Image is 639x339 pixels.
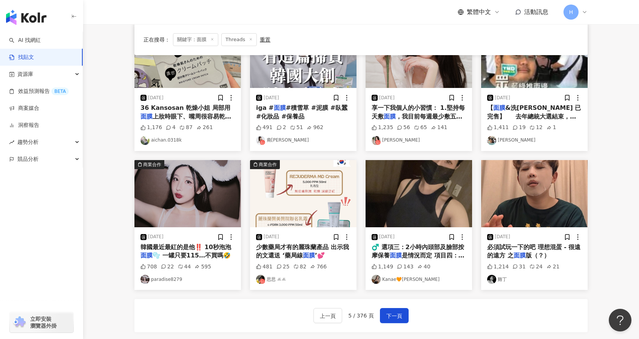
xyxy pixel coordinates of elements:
span: rise [9,140,14,145]
mark: 面膜 [390,252,402,259]
span: #積雪草 #泥膜 #臥蠶 #化妝品 #保養品 [256,104,347,120]
div: 21 [546,263,560,271]
mark: 面膜 [303,252,315,259]
span: 活動訊息 [524,8,548,15]
div: [DATE] [495,95,510,101]
button: 下一頁 [380,308,409,323]
img: KOL Avatar [256,275,265,284]
div: [DATE] [264,234,279,240]
span: 【 [487,104,493,111]
a: KOL AvatarKanae🧡[PERSON_NAME] [372,275,466,284]
div: 1 [546,124,556,131]
div: 44 [178,263,191,271]
span: 必須試玩一下的吧 理想混蛋 - 很遠的遠方 之 [487,243,580,259]
span: 上一頁 [320,311,336,321]
div: 2 [276,124,286,131]
div: [DATE] [495,234,510,240]
div: 12 [529,124,543,131]
img: KOL Avatar [140,275,150,284]
span: 立即安裝 瀏覽器外掛 [30,316,57,329]
span: H [569,8,573,16]
div: 1,235 [372,124,393,131]
div: 65 [414,124,427,131]
div: 商業合作 [259,161,277,168]
div: 19 [512,124,526,131]
mark: 面膜 [384,113,396,120]
div: [DATE] [379,95,395,101]
img: KOL Avatar [487,275,496,284]
div: 商業合作 [143,161,161,168]
a: KOL Avatar[PERSON_NAME] [487,136,582,145]
button: 商業合作 [250,160,357,227]
span: 36 Kansosan 乾燥小姐 局部用 [140,104,230,111]
span: 下一頁 [386,311,402,321]
div: [DATE] [148,95,164,101]
button: 商業合作 [134,160,241,227]
a: searchAI 找網紅 [9,37,41,44]
span: iga # [256,104,274,111]
div: 87 [179,124,193,131]
div: 1,176 [140,124,162,131]
button: 上一頁 [313,308,342,323]
a: KOL Avatar雞丁 [487,275,582,284]
img: post-image [250,160,357,227]
span: 版（？） [526,252,550,259]
div: 重置 [260,37,270,43]
a: KOL Avatar裔[PERSON_NAME] [256,136,350,145]
span: 關鍵字：面膜 [173,33,218,46]
div: 481 [256,263,273,271]
span: ’💕 [315,252,325,259]
a: 找貼文 [9,54,34,61]
div: 82 [293,263,307,271]
div: 25 [276,263,290,271]
div: 51 [290,124,303,131]
span: Threads [221,33,257,46]
mark: 面膜 [493,104,505,111]
img: KOL Avatar [256,136,265,145]
div: [DATE] [264,95,279,101]
img: logo [6,10,46,25]
div: [DATE] [148,234,164,240]
span: 上妝時眼下、嘴周很容易乾裂浮粉的 [140,113,231,128]
span: 🫧 一罐只要115…不買嗎🤣 [153,252,231,259]
mark: 面膜 [514,252,526,259]
span: &洗[PERSON_NAME] 已完售】 去年總統大選結束，想說我的政治類型YT頻道要轉型一下， 剛巧有機會接觸保養品工廠，所以就開會討論開發自有品牌保養品的可行性， 整個過程是有趣的，決定品項... [487,104,581,179]
a: KOL Avatarparadise8279 [140,275,235,284]
div: [DATE] [379,234,395,240]
mark: 面膜 [140,113,153,120]
div: 595 [194,263,211,271]
div: 31 [512,263,526,271]
img: KOL Avatar [372,136,381,145]
img: post-image [366,160,472,227]
div: 56 [397,124,410,131]
mark: 面膜 [140,252,153,259]
div: 141 [431,124,448,131]
span: 競品分析 [17,151,39,168]
iframe: Help Scout Beacon - Open [609,309,631,331]
div: 24 [529,263,543,271]
img: KOL Avatar [372,275,381,284]
a: KOL Avataraichan.0318k [140,136,235,145]
mark: 面膜 [274,104,286,111]
img: chrome extension [12,316,27,328]
span: 5 / 376 頁 [348,313,374,319]
div: 708 [140,263,157,271]
span: ，我目前每週最少敷五次。（這很重要我 [372,113,462,128]
span: 少數藥局才有的麗珠蘭產品 出示我的文還送 ‘藥局線 [256,243,349,259]
span: 韓國最近最紅的是他‼️ 10秒泡泡 [140,243,231,251]
a: KOL Avatar思思 쓰쓰 [256,275,350,284]
span: ♂️ 選項三：2小時內頭部及臉部按摩保養 [372,243,464,259]
img: KOL Avatar [487,136,496,145]
div: 766 [310,263,327,271]
div: 22 [161,263,174,271]
a: 商案媒合 [9,105,39,112]
span: 趨勢分析 [17,134,39,151]
div: 4 [166,124,176,131]
a: KOL Avatar[PERSON_NAME] [372,136,466,145]
div: 1,214 [487,263,509,271]
div: 1,149 [372,263,393,271]
div: 40 [417,263,431,271]
a: chrome extension立即安裝 瀏覽器外掛 [10,312,73,333]
div: 1,411 [487,124,509,131]
img: KOL Avatar [140,136,150,145]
